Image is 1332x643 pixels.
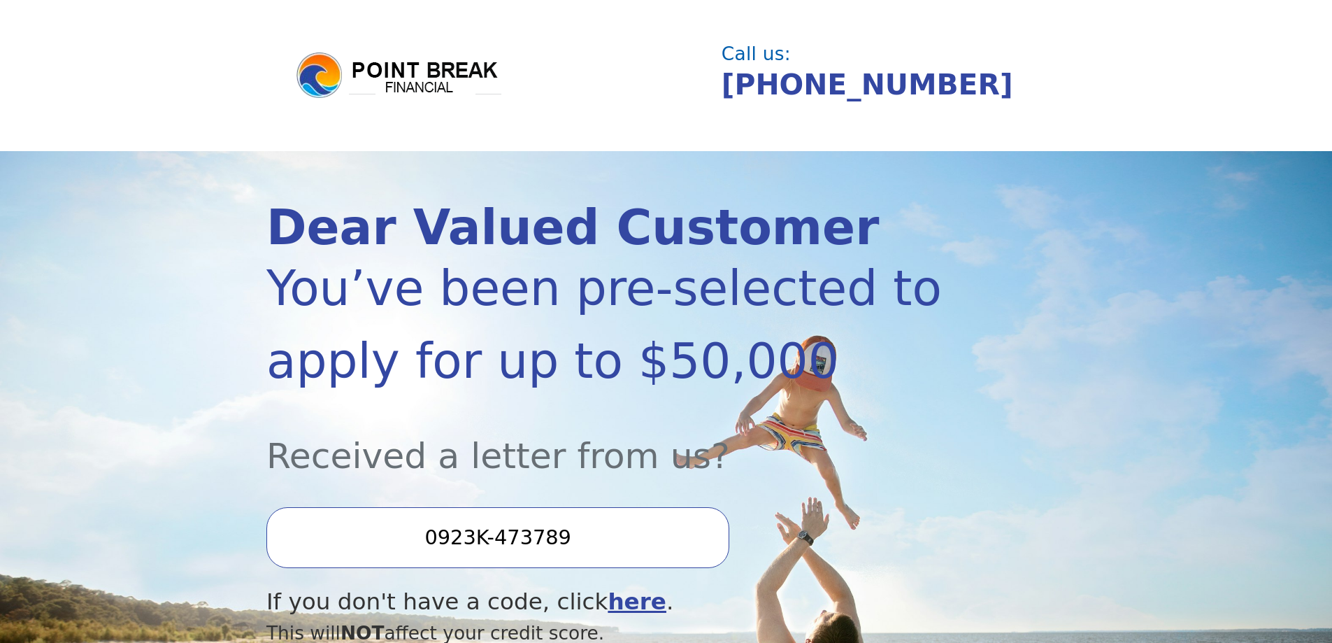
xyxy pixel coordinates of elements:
[266,204,946,252] div: Dear Valued Customer
[722,45,1054,63] div: Call us:
[266,252,946,397] div: You’ve been pre-selected to apply for up to $50,000
[294,50,504,101] img: logo.png
[608,588,666,615] a: here
[266,585,946,619] div: If you don't have a code, click .
[266,507,729,567] input: Enter your Offer Code:
[722,68,1013,101] a: [PHONE_NUMBER]
[266,397,946,482] div: Received a letter from us?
